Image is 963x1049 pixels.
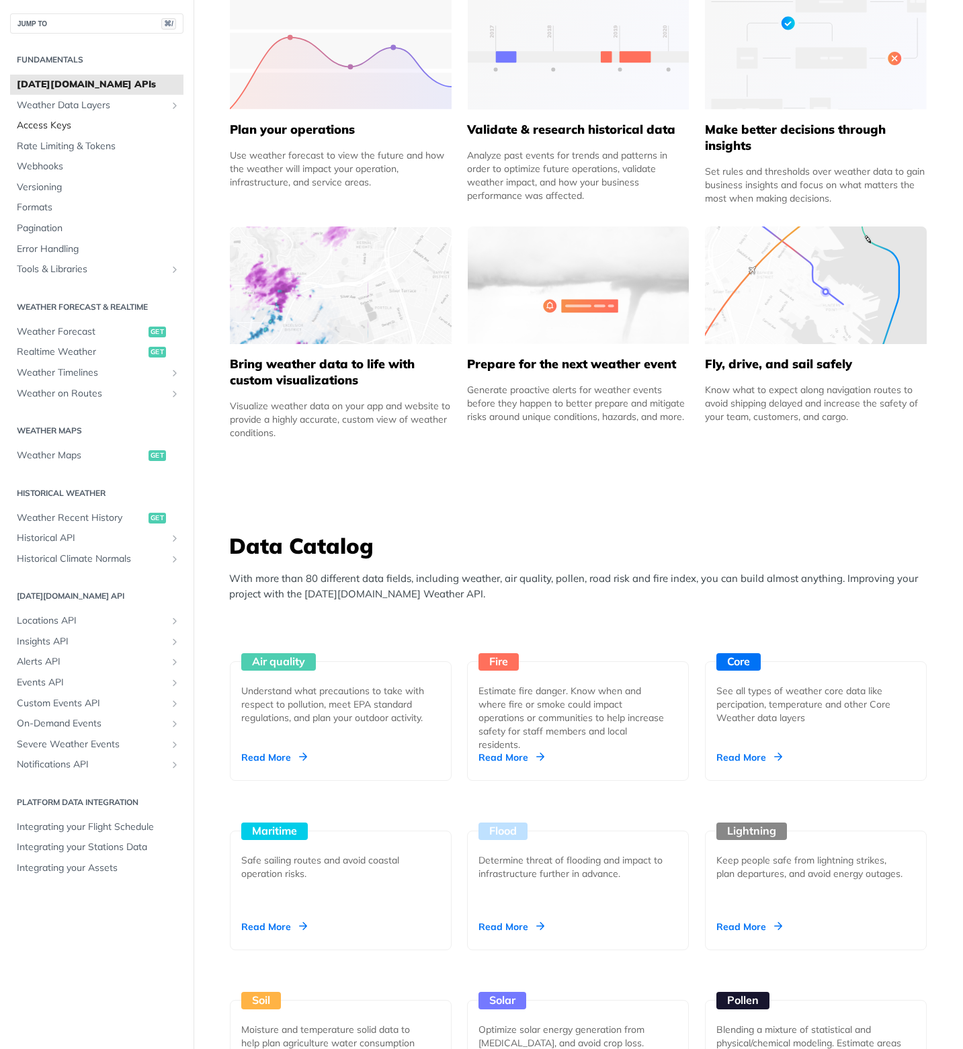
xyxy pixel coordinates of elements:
div: Read More [478,751,544,764]
a: Pagination [10,218,183,239]
div: Use weather forecast to view the future and how the weather will impact your operation, infrastru... [230,149,452,189]
span: Weather Maps [17,449,145,462]
span: Notifications API [17,758,166,771]
div: Fire [478,653,519,671]
div: Soil [241,992,281,1009]
a: Custom Events APIShow subpages for Custom Events API [10,694,183,714]
div: Set rules and thresholds over weather data to gain business insights and focus on what matters th... [705,165,927,205]
h5: Fly, drive, and sail safely [705,356,927,372]
div: Flood [478,823,528,840]
a: Maritime Safe sailing routes and avoid coastal operation risks. Read More [224,781,457,950]
h5: Prepare for the next weather event [467,356,689,372]
div: Core [716,653,761,671]
a: Lightning Keep people safe from lightning strikes, plan departures, and avoid energy outages. Rea... [700,781,932,950]
span: Insights API [17,635,166,648]
h5: Bring weather data to life with custom visualizations [230,356,452,388]
span: Integrating your Stations Data [17,841,180,854]
a: Error Handling [10,239,183,259]
span: Alerts API [17,655,166,669]
button: Show subpages for Insights API [169,636,180,647]
h2: Fundamentals [10,54,183,66]
a: Historical APIShow subpages for Historical API [10,528,183,548]
div: Lightning [716,823,787,840]
a: Realtime Weatherget [10,342,183,362]
h2: Weather Forecast & realtime [10,301,183,313]
div: Maritime [241,823,308,840]
span: Weather Timelines [17,366,166,380]
a: Historical Climate NormalsShow subpages for Historical Climate Normals [10,549,183,569]
span: Tools & Libraries [17,263,166,276]
img: 2c0a313-group-496-12x.svg [468,226,689,344]
span: Pagination [17,222,180,235]
button: Show subpages for Weather Timelines [169,368,180,378]
a: Insights APIShow subpages for Insights API [10,632,183,652]
button: Show subpages for Weather Data Layers [169,100,180,111]
span: Historical API [17,532,166,545]
a: Weather Mapsget [10,446,183,466]
div: Read More [716,751,782,764]
button: Show subpages for On-Demand Events [169,718,180,729]
a: Weather TimelinesShow subpages for Weather Timelines [10,363,183,383]
span: Access Keys [17,119,180,132]
img: 994b3d6-mask-group-32x.svg [705,226,927,344]
a: [DATE][DOMAIN_NAME] APIs [10,75,183,95]
span: Rate Limiting & Tokens [17,140,180,153]
div: Know what to expect along navigation routes to avoid shipping delayed and increase the safety of ... [705,383,927,423]
button: Show subpages for Notifications API [169,759,180,770]
span: Custom Events API [17,697,166,710]
a: Integrating your Stations Data [10,837,183,857]
h2: Historical Weather [10,487,183,499]
button: Show subpages for Weather on Routes [169,388,180,399]
a: Flood Determine threat of flooding and impact to infrastructure further in advance. Read More [462,781,694,950]
button: Show subpages for Tools & Libraries [169,264,180,275]
button: Show subpages for Severe Weather Events [169,739,180,750]
span: get [149,347,166,358]
span: Events API [17,676,166,689]
a: Webhooks [10,157,183,177]
span: Error Handling [17,243,180,256]
div: Safe sailing routes and avoid coastal operation risks. [241,853,429,880]
a: Weather on RoutesShow subpages for Weather on Routes [10,384,183,404]
div: Generate proactive alerts for weather events before they happen to better prepare and mitigate ri... [467,383,689,423]
span: Webhooks [17,160,180,173]
span: Weather Data Layers [17,99,166,112]
a: Versioning [10,177,183,198]
div: Solar [478,992,526,1009]
div: Determine threat of flooding and impact to infrastructure further in advance. [478,853,667,880]
a: Air quality Understand what precautions to take with respect to pollution, meet EPA standard regu... [224,612,457,781]
div: Read More [716,920,782,933]
h5: Make better decisions through insights [705,122,927,154]
div: Air quality [241,653,316,671]
span: Weather on Routes [17,387,166,401]
a: Notifications APIShow subpages for Notifications API [10,755,183,775]
div: Keep people safe from lightning strikes, plan departures, and avoid energy outages. [716,853,905,880]
a: Weather Recent Historyget [10,508,183,528]
button: Show subpages for Events API [169,677,180,688]
span: Integrating your Flight Schedule [17,821,180,834]
span: ⌘/ [161,18,176,30]
button: Show subpages for Custom Events API [169,698,180,709]
button: Show subpages for Historical API [169,533,180,544]
div: Estimate fire danger. Know when and where fire or smoke could impact operations or communities to... [478,684,667,751]
a: Events APIShow subpages for Events API [10,673,183,693]
a: Formats [10,198,183,218]
h2: [DATE][DOMAIN_NAME] API [10,590,183,602]
button: JUMP TO⌘/ [10,13,183,34]
span: Realtime Weather [17,345,145,359]
span: Formats [17,201,180,214]
a: Access Keys [10,116,183,136]
div: Read More [478,920,544,933]
a: Severe Weather EventsShow subpages for Severe Weather Events [10,735,183,755]
div: See all types of weather core data like percipation, temperature and other Core Weather data layers [716,684,905,724]
a: Integrating your Flight Schedule [10,817,183,837]
div: Read More [241,920,307,933]
span: Integrating your Assets [17,862,180,875]
span: Weather Recent History [17,511,145,525]
p: With more than 80 different data fields, including weather, air quality, pollen, road risk and fi... [229,571,935,601]
a: Core See all types of weather core data like percipation, temperature and other Core Weather data... [700,612,932,781]
div: Visualize weather data on your app and website to provide a highly accurate, custom view of weath... [230,399,452,439]
span: get [149,327,166,337]
img: 4463876-group-4982x.svg [230,226,452,344]
div: Understand what precautions to take with respect to pollution, meet EPA standard regulations, and... [241,684,429,724]
span: [DATE][DOMAIN_NAME] APIs [17,78,180,91]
